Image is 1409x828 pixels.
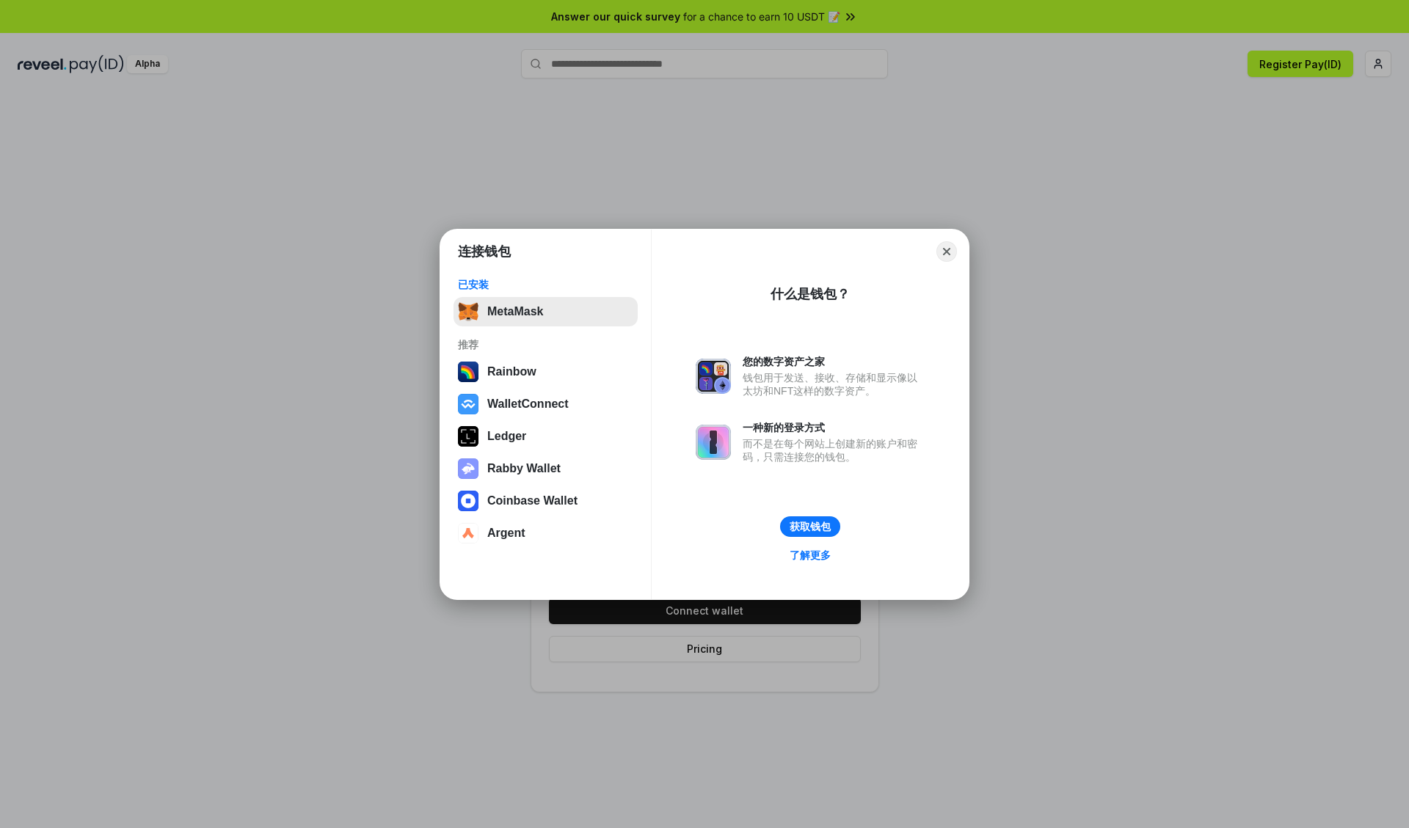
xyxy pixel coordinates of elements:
[458,243,511,260] h1: 连接钱包
[743,355,925,368] div: 您的数字资产之家
[454,389,638,419] button: WalletConnect
[458,458,478,479] img: svg+xml,%3Csvg%20xmlns%3D%22http%3A%2F%2Fwww.w3.org%2F2000%2Fsvg%22%20fill%3D%22none%22%20viewBox...
[790,520,831,533] div: 获取钱包
[936,241,957,262] button: Close
[458,338,633,351] div: 推荐
[696,425,731,460] img: svg+xml,%3Csvg%20xmlns%3D%22http%3A%2F%2Fwww.w3.org%2F2000%2Fsvg%22%20fill%3D%22none%22%20viewBox...
[487,494,578,508] div: Coinbase Wallet
[487,462,561,475] div: Rabby Wallet
[487,365,536,378] div: Rainbow
[743,421,925,434] div: 一种新的登录方式
[454,297,638,326] button: MetaMask
[454,454,638,483] button: Rabby Wallet
[458,278,633,291] div: 已安装
[487,527,525,540] div: Argent
[487,430,526,443] div: Ledger
[487,305,543,318] div: MetaMask
[696,359,731,394] img: svg+xml,%3Csvg%20xmlns%3D%22http%3A%2F%2Fwww.w3.org%2F2000%2Fsvg%22%20fill%3D%22none%22%20viewBox...
[743,437,925,464] div: 而不是在每个网站上创建新的账户和密码，只需连接您的钱包。
[458,362,478,382] img: svg+xml,%3Csvg%20width%3D%22120%22%20height%3D%22120%22%20viewBox%3D%220%200%20120%20120%22%20fil...
[458,301,478,322] img: svg+xml,%3Csvg%20fill%3D%22none%22%20height%3D%2233%22%20viewBox%3D%220%200%2035%2033%22%20width%...
[454,519,638,548] button: Argent
[780,516,840,537] button: 获取钱包
[781,546,840,565] a: 了解更多
[454,357,638,386] button: Rainbow
[458,523,478,543] img: svg+xml,%3Csvg%20width%3D%2228%22%20height%3D%2228%22%20viewBox%3D%220%200%2028%2028%22%20fill%3D...
[458,491,478,511] img: svg+xml,%3Csvg%20width%3D%2228%22%20height%3D%2228%22%20viewBox%3D%220%200%2028%2028%22%20fill%3D...
[454,422,638,451] button: Ledger
[458,394,478,414] img: svg+xml,%3Csvg%20width%3D%2228%22%20height%3D%2228%22%20viewBox%3D%220%200%2028%2028%22%20fill%3D...
[458,426,478,447] img: svg+xml,%3Csvg%20xmlns%3D%22http%3A%2F%2Fwww.w3.org%2F2000%2Fsvg%22%20width%3D%2228%22%20height%3...
[790,549,831,562] div: 了解更多
[487,397,569,411] div: WalletConnect
[454,486,638,516] button: Coinbase Wallet
[771,285,850,303] div: 什么是钱包？
[743,371,925,397] div: 钱包用于发送、接收、存储和显示像以太坊和NFT这样的数字资产。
